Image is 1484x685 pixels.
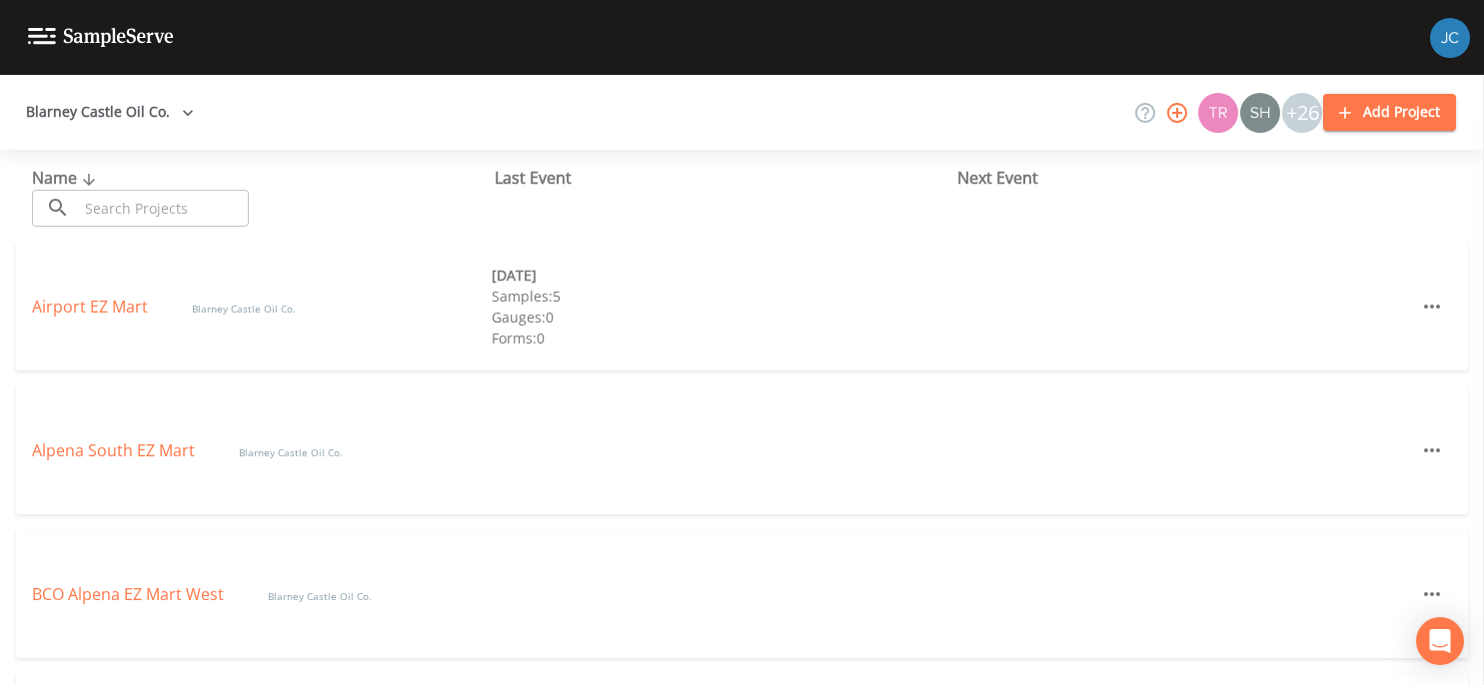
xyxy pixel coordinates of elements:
div: Next Event [957,166,1420,190]
button: Blarney Castle Oil Co. [18,94,202,131]
img: 939099765a07141c2f55256aeaad4ea5 [1198,93,1238,133]
img: fbe59c36bb819e2f7c15c5b4b299f17d [1430,18,1470,58]
a: Alpena South EZ Mart [32,439,199,461]
img: logo [28,28,174,47]
button: Add Project [1323,94,1456,131]
span: Blarney Castle Oil Co. [268,589,372,603]
input: Search Projects [78,190,249,227]
div: Gauges: 0 [492,307,951,328]
a: Airport EZ Mart [32,296,152,318]
div: [DATE] [492,265,951,286]
a: BCO Alpena EZ Mart West [32,583,228,605]
div: Samples: 5 [492,286,951,307]
div: Travis Kirin [1197,93,1239,133]
div: Forms: 0 [492,328,951,348]
div: shaynee@enviro-britesolutions.com [1239,93,1281,133]
div: Open Intercom Messenger [1416,617,1464,665]
img: 726fd29fcef06c5d4d94ec3380ebb1a1 [1240,93,1280,133]
span: Name [32,167,101,189]
span: Blarney Castle Oil Co. [192,302,296,316]
span: Blarney Castle Oil Co. [239,445,343,459]
div: Last Event [495,166,957,190]
div: +26 [1282,93,1322,133]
